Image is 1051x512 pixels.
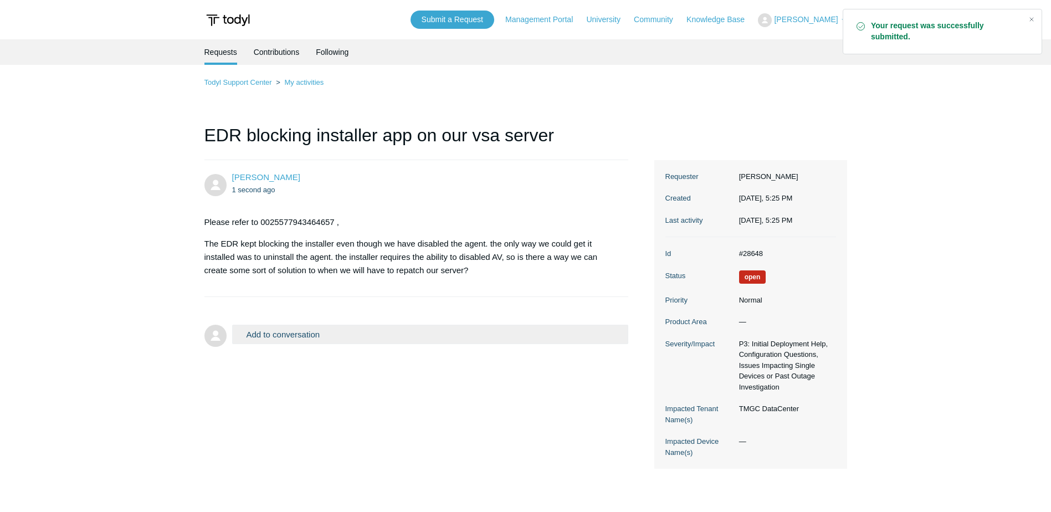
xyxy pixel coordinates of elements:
[739,270,766,284] span: We are working on a response for you
[204,122,629,160] h1: EDR blocking installer app on our vsa server
[232,172,300,182] span: Jacob Victoria
[734,436,836,447] dd: —
[232,172,300,182] a: [PERSON_NAME]
[1024,12,1039,27] div: Close
[665,295,734,306] dt: Priority
[665,215,734,226] dt: Last activity
[774,15,838,24] span: [PERSON_NAME]
[734,403,836,414] dd: TMGC DataCenter
[204,10,252,30] img: Todyl Support Center Help Center home page
[204,216,618,229] p: Please refer to 0025577943464657 ,
[232,325,629,344] button: Add to conversation
[665,403,734,425] dt: Impacted Tenant Name(s)
[734,316,836,327] dd: —
[204,78,274,86] li: Todyl Support Center
[204,237,618,277] p: The EDR kept blocking the installer even though we have disabled the agent. the only way we could...
[734,339,836,393] dd: P3: Initial Deployment Help, Configuration Questions, Issues Impacting Single Devices or Past Out...
[734,171,836,182] dd: [PERSON_NAME]
[634,14,684,25] a: Community
[665,339,734,350] dt: Severity/Impact
[232,186,275,194] time: 10/03/2025, 17:25
[665,436,734,458] dt: Impacted Device Name(s)
[665,193,734,204] dt: Created
[739,216,793,224] time: 10/03/2025, 17:25
[665,316,734,327] dt: Product Area
[586,14,631,25] a: University
[665,270,734,281] dt: Status
[871,21,1019,43] strong: Your request was successfully submitted.
[665,248,734,259] dt: Id
[204,39,237,65] li: Requests
[665,171,734,182] dt: Requester
[739,194,793,202] time: 10/03/2025, 17:25
[284,78,324,86] a: My activities
[686,14,756,25] a: Knowledge Base
[254,39,300,65] a: Contributions
[411,11,494,29] a: Submit a Request
[274,78,324,86] li: My activities
[734,295,836,306] dd: Normal
[204,78,272,86] a: Todyl Support Center
[316,39,348,65] a: Following
[505,14,584,25] a: Management Portal
[758,13,847,27] button: [PERSON_NAME]
[734,248,836,259] dd: #28648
